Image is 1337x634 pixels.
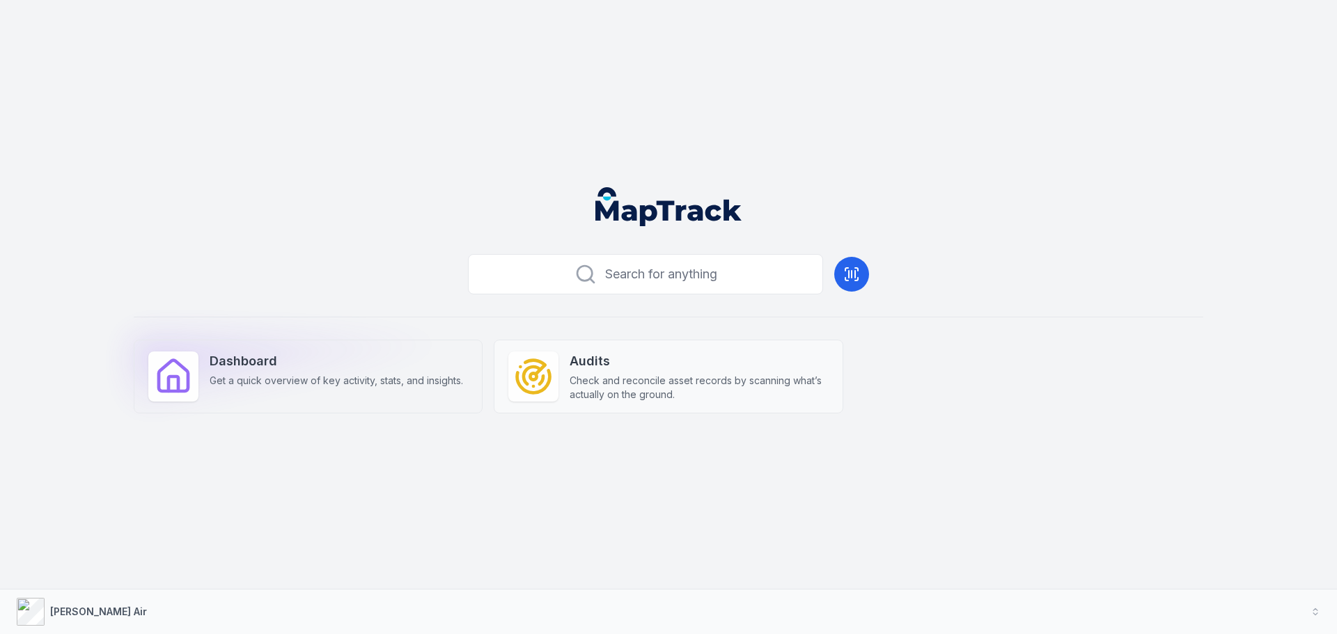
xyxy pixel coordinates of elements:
[605,264,717,284] span: Search for anything
[50,605,147,617] strong: [PERSON_NAME] Air
[468,254,823,294] button: Search for anything
[570,374,828,402] span: Check and reconcile asset records by scanning what’s actually on the ground.
[494,340,843,413] a: AuditsCheck and reconcile asset records by scanning what’s actually on the ground.
[570,351,828,371] strong: Audits
[210,351,463,371] strong: Dashboard
[134,340,483,413] a: DashboardGet a quick overview of key activity, stats, and insights.
[573,187,764,226] nav: Global
[210,374,463,388] span: Get a quick overview of key activity, stats, and insights.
